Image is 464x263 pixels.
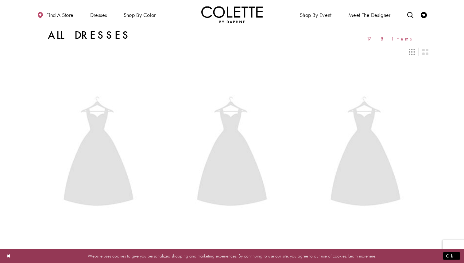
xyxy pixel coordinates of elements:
[169,62,295,245] a: Visit Colette by Daphne Style No. CL8405 Page
[32,45,432,59] div: Layout Controls
[419,6,428,23] a: Check Wishlist
[122,6,157,23] span: Shop by color
[300,12,332,18] span: Shop By Event
[4,250,14,261] button: Close Dialog
[201,6,263,23] img: Colette by Daphne
[201,6,263,23] a: Visit Home Page
[409,49,415,55] span: Switch layout to 3 columns
[90,12,107,18] span: Dresses
[298,6,333,23] span: Shop By Event
[348,12,391,18] span: Meet the designer
[368,253,375,259] a: here
[367,36,416,41] span: 178 items
[303,62,428,245] a: Visit Colette by Daphne Style No. CL8440 Page
[46,12,74,18] span: Find a store
[124,12,156,18] span: Shop by color
[36,62,161,245] a: Visit Colette by Daphne Style No. CL8470 Page
[347,6,392,23] a: Meet the designer
[44,252,420,260] p: Website uses cookies to give you personalized shopping and marketing experiences. By continuing t...
[89,6,109,23] span: Dresses
[406,6,415,23] a: Toggle search
[422,49,428,55] span: Switch layout to 2 columns
[443,252,460,260] button: Submit Dialog
[36,6,75,23] a: Find a store
[48,29,131,41] h1: All Dresses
